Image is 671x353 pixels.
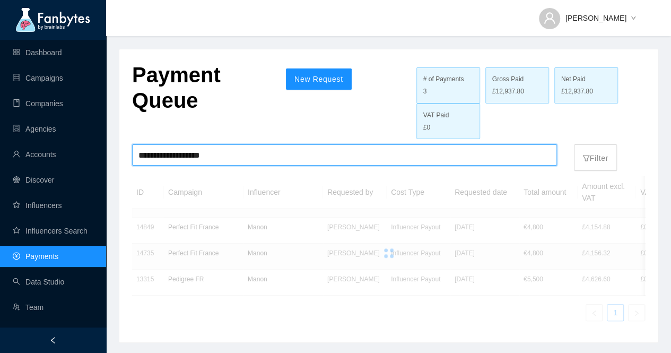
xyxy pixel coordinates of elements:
[423,123,430,133] span: £0
[13,150,56,159] a: userAccounts
[423,88,427,95] span: 3
[13,176,54,184] a: radar-chartDiscover
[13,278,64,286] a: searchData Studio
[13,227,88,235] a: starInfluencers Search
[561,87,593,97] span: £12,937.80
[13,99,63,108] a: bookCompanies
[492,87,524,97] span: £12,937.80
[492,74,542,84] div: Gross Paid
[294,75,343,83] span: New Request
[561,74,611,84] div: Net Paid
[565,12,626,24] span: [PERSON_NAME]
[631,15,636,22] span: down
[582,154,590,162] span: filter
[13,252,58,261] a: pay-circlePayments
[132,62,270,118] p: Payment Queue
[13,74,63,82] a: databaseCampaigns
[582,147,608,164] p: Filter
[543,12,556,24] span: user
[423,110,473,120] div: VAT Paid
[530,5,644,22] button: [PERSON_NAME]down
[13,303,43,312] a: usergroup-addTeam
[286,68,352,90] button: New Request
[13,48,62,57] a: appstoreDashboard
[574,144,617,171] button: filterFilter
[13,201,62,210] a: starInfluencers
[13,125,56,133] a: containerAgencies
[49,337,57,344] span: left
[423,74,473,84] div: # of Payments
